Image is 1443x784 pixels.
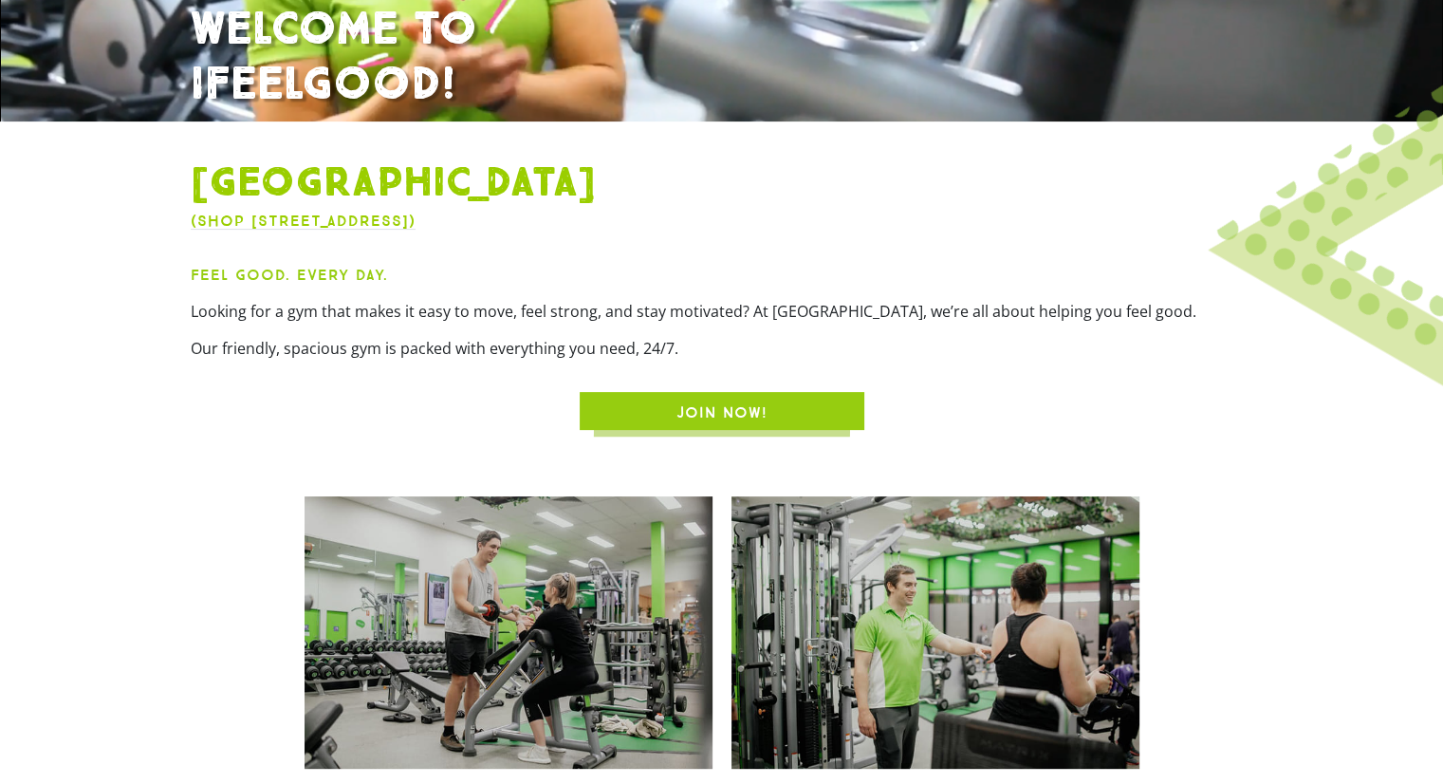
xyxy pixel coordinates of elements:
[191,266,388,284] strong: Feel Good. Every Day.
[580,392,864,430] a: JOIN NOW!
[676,401,768,424] span: JOIN NOW!
[191,212,416,230] a: (Shop [STREET_ADDRESS])
[191,337,1253,360] p: Our friendly, spacious gym is packed with everything you need, 24/7.
[191,3,1253,112] h1: WELCOME TO IFEELGOOD!
[191,159,1253,209] h1: [GEOGRAPHIC_DATA]
[191,300,1253,323] p: Looking for a gym that makes it easy to move, feel strong, and stay motivated? At [GEOGRAPHIC_DAT...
